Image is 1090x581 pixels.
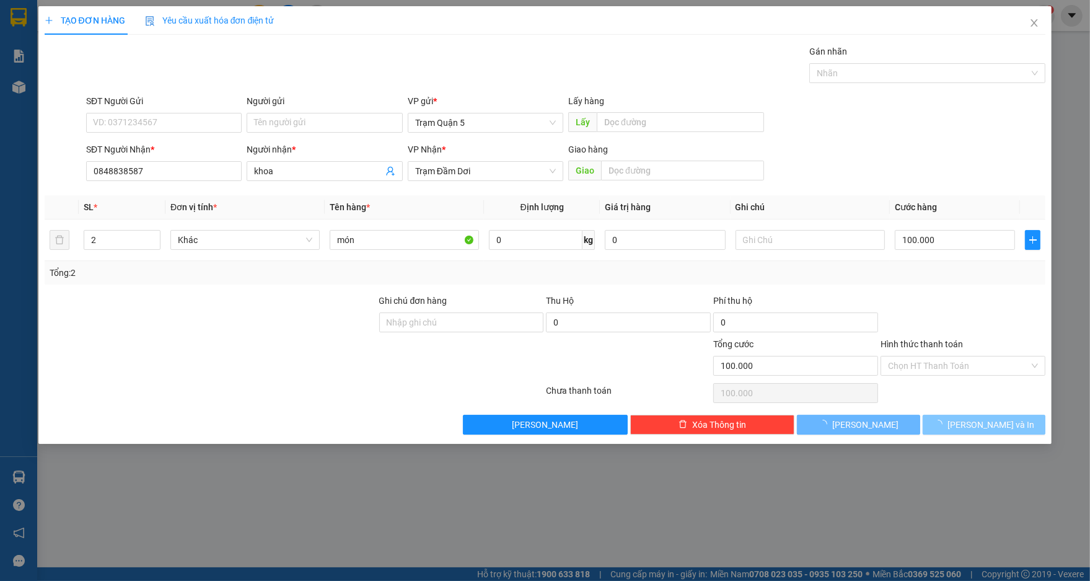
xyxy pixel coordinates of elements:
span: VP Nhận [408,144,442,154]
span: loading [819,420,832,428]
span: plus [45,16,53,25]
span: CC : [79,83,96,96]
th: Ghi chú [731,195,890,220]
span: [PERSON_NAME] [832,418,899,432]
span: Khác [178,231,312,249]
label: Ghi chú đơn hàng [379,296,447,306]
span: Trạm Đầm Dơi [415,162,556,180]
div: Tổng: 2 [50,266,421,280]
div: SĐT Người Nhận [86,143,242,156]
span: Trạm Quận 5 [415,113,556,132]
input: 0 [605,230,725,250]
span: Định lượng [521,202,564,212]
button: Close [1017,6,1052,41]
span: kg [582,230,595,250]
span: Lấy [568,112,597,132]
span: close [1029,18,1039,28]
button: [PERSON_NAME] và In [923,415,1045,435]
span: SL [84,202,94,212]
span: Giao hàng [568,144,608,154]
span: Cước hàng [895,202,937,212]
input: Dọc đường [597,112,764,132]
div: [PERSON_NAME] [81,40,181,55]
span: Tên hàng [330,202,370,212]
span: plus [1026,235,1040,245]
div: Trạm Quận 5 [11,11,72,40]
label: Gán nhãn [809,47,847,56]
div: Chưa thanh toán [545,384,712,406]
span: Giao [568,161,601,180]
div: VP gửi [408,94,563,108]
span: loading [934,420,947,428]
div: Người gửi [247,94,402,108]
input: Ghi Chú [736,230,885,250]
div: 60.000 [79,80,182,97]
span: Giá trị hàng [605,202,651,212]
input: Ghi chú đơn hàng [379,313,544,332]
button: deleteXóa Thông tin [630,415,795,435]
span: Tổng cước [713,339,754,349]
span: delete [679,420,687,430]
input: Dọc đường [601,161,764,180]
div: Trạm Cái Đôi Vàm [81,11,181,40]
label: Hình thức thanh toán [881,339,963,349]
img: icon [145,16,155,26]
button: delete [50,230,69,250]
button: [PERSON_NAME] [463,415,628,435]
span: Nhận: [81,12,110,25]
input: VD: Bàn, Ghế [330,230,479,250]
span: Xóa Thông tin [692,418,746,432]
span: Yêu cầu xuất hóa đơn điện tử [145,16,275,25]
span: Thu Hộ [546,296,574,306]
button: [PERSON_NAME] [797,415,920,435]
span: [PERSON_NAME] [512,418,578,432]
button: plus [1025,230,1040,250]
span: Đơn vị tính [170,202,217,212]
span: Gửi: [11,12,30,25]
div: Phí thu hộ [713,294,878,313]
div: SĐT Người Gửi [86,94,242,108]
span: user-add [385,166,395,176]
span: [PERSON_NAME] và In [947,418,1034,432]
div: 0908994289 [81,55,181,73]
span: TẠO ĐƠN HÀNG [45,16,125,25]
span: Lấy hàng [568,96,604,106]
div: Người nhận [247,143,402,156]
